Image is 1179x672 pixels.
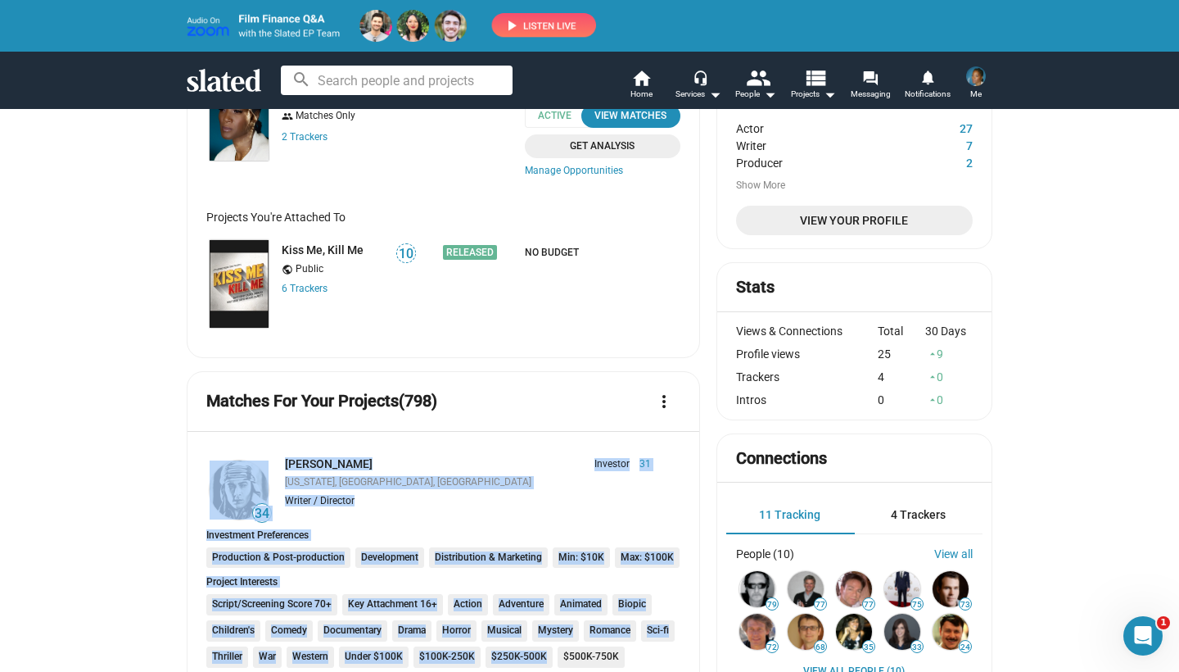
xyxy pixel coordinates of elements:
[966,66,986,86] img: Yolonda Ross
[285,476,651,489] div: [US_STATE], [GEOGRAPHIC_DATA], [GEOGRAPHIC_DATA]
[815,642,826,652] span: 68
[630,458,651,471] span: 31
[584,620,636,642] li: Romance
[443,245,497,260] div: Released
[736,347,879,361] div: Profile views
[612,68,670,104] a: Home
[206,237,272,331] a: Kiss Me, Kill Me
[933,614,969,650] img: Jim A. Lande
[911,118,973,135] dd: 27
[927,348,938,360] mat-icon: arrow_drop_up
[206,529,680,541] div: Investment Preferences
[970,84,982,104] span: Me
[736,276,775,298] mat-card-title: Stats
[641,620,675,642] li: Sci-fi
[851,84,891,104] span: Messaging
[553,547,610,569] li: Min: $10K
[525,247,680,258] span: NO BUDGET
[206,547,350,569] li: Production & Post-production
[581,104,680,128] button: View Matches
[323,131,327,143] span: s
[727,68,784,104] button: People
[525,165,680,178] a: Manage Opportunities
[206,70,272,164] a: Scenes From Our Marriage
[525,134,680,158] a: Get Analysis
[905,84,951,104] span: Notifications
[525,104,594,128] span: Active
[842,68,899,104] a: Messaging
[448,594,488,615] li: Action
[956,63,996,106] button: Yolonda RossMe
[878,347,925,361] div: 25
[759,508,820,521] span: 11 Tracking
[766,642,778,652] span: 72
[736,118,911,135] dt: Actor
[1157,616,1170,629] span: 1
[318,620,387,642] li: Documentary
[210,461,269,520] img: Nicholas Jarecki
[933,571,969,607] img: Kevin Frakes
[493,594,549,615] li: Adventure
[911,642,923,652] span: 33
[287,647,334,668] li: Western
[206,647,248,668] li: Thriller
[281,66,513,95] input: Search people and projects
[736,447,827,470] mat-card-title: Connections
[206,390,437,412] mat-card-title: Matches For Your Projects
[282,131,327,143] a: 2 Trackers
[863,642,874,652] span: 35
[253,506,271,522] span: 34
[535,138,671,155] span: Get Analysis
[736,179,785,193] button: Show More
[784,68,842,104] button: Projects
[927,394,938,406] mat-icon: arrow_drop_up
[436,620,477,642] li: Horror
[486,647,553,668] li: $250K-500K
[285,457,373,470] a: [PERSON_NAME]
[878,325,925,338] div: Total
[399,391,437,411] span: (798)
[282,243,364,257] a: Kiss Me, Kill Me
[285,495,651,508] div: Writer / Director
[206,620,260,642] li: Children's
[899,68,956,104] a: Notifications
[355,547,424,569] li: Development
[863,600,874,610] span: 77
[206,211,680,224] div: Projects You're Attached To
[654,392,674,411] mat-icon: more_vert
[397,246,415,262] span: 10
[612,594,652,615] li: Biopic
[884,614,920,650] img: Nancy Abraham
[296,110,355,123] span: Matches Only
[760,84,779,104] mat-icon: arrow_drop_down
[392,620,431,642] li: Drama
[282,283,327,294] a: 6 Trackers
[210,73,269,161] img: Scenes From Our Marriage
[736,547,794,561] div: People (10)
[591,107,671,125] div: View Matches
[815,600,826,610] span: 77
[558,647,625,668] li: $500K-750K
[481,620,527,642] li: Musical
[911,135,973,152] dd: 7
[670,68,727,104] button: Services
[735,84,776,104] div: People
[532,620,579,642] li: Mystery
[429,547,548,569] li: Distribution & Marketing
[884,571,920,607] img: Kevin Walsh
[736,152,911,170] dt: Producer
[925,325,973,338] div: 30 Days
[736,370,879,384] div: Trackers
[339,647,409,668] li: Under $100K
[323,283,327,294] span: s
[878,370,925,384] div: 4
[791,84,836,104] span: Projects
[820,84,839,104] mat-icon: arrow_drop_down
[836,614,872,650] img: Susan Wrubel
[862,70,878,86] mat-icon: forum
[206,576,680,588] div: Project Interests
[836,571,872,607] img: peter safran
[911,152,973,170] dd: 2
[296,263,323,276] span: Public
[925,393,973,406] div: 0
